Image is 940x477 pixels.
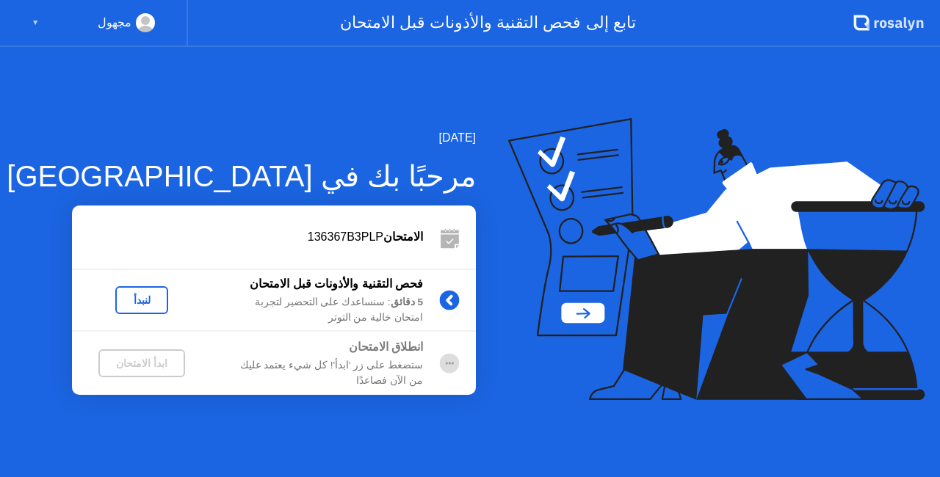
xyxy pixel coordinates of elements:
div: مرحبًا بك في [GEOGRAPHIC_DATA] [7,154,476,198]
b: انطلاق الامتحان [349,341,423,353]
button: لنبدأ [115,286,168,314]
b: 5 دقائق [391,296,423,307]
div: لنبدأ [121,294,162,306]
div: مجهول [98,13,131,32]
div: ابدأ الامتحان [104,357,179,369]
div: ستضغط على زر 'ابدأ'! كل شيء يعتمد عليك من الآن فصاعدًا [211,358,423,388]
div: [DATE] [7,129,476,147]
div: ▼ [32,13,39,32]
b: فحص التقنية والأذونات قبل الامتحان [250,277,423,290]
div: : سنساعدك على التحضير لتجربة امتحان خالية من التوتر [211,295,423,325]
b: الامتحان [383,230,423,243]
div: 136367B3PLP [72,228,423,246]
button: ابدأ الامتحان [98,349,185,377]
